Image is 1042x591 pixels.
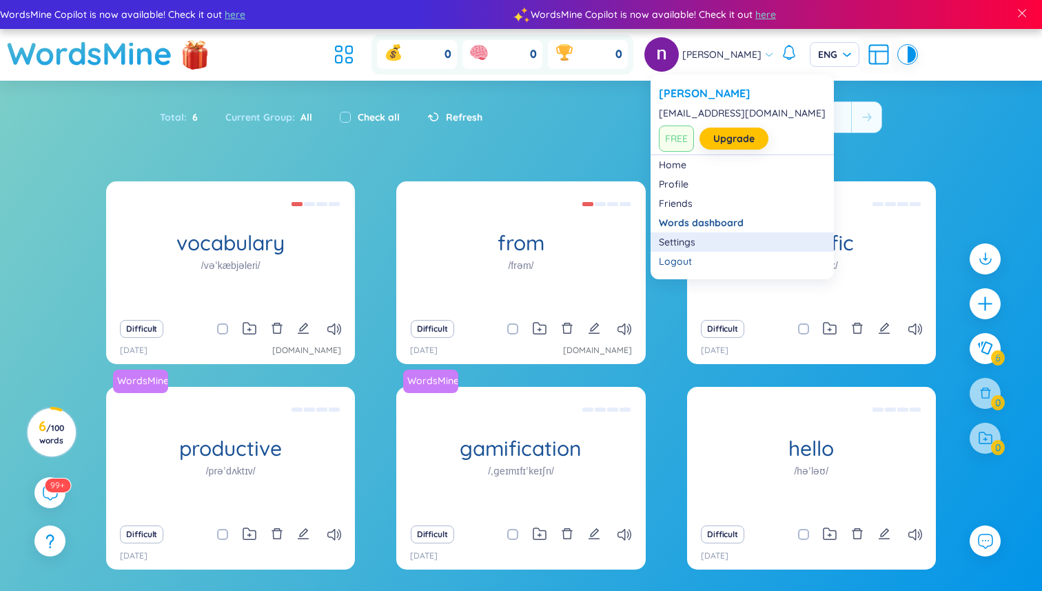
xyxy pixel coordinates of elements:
p: [DATE] [701,550,728,563]
span: edit [297,528,309,540]
span: edit [878,322,890,334]
span: edit [588,528,600,540]
button: edit [588,525,600,544]
span: delete [271,528,283,540]
button: edit [588,319,600,339]
a: Settings [659,235,826,249]
sup: 591 [45,479,70,492]
a: Upgrade [713,131,755,146]
span: edit [878,528,890,540]
span: here [755,7,776,22]
button: delete [271,525,283,544]
a: Friends [659,197,826,210]
a: avatar [644,37,682,72]
a: Words dashboard [659,216,826,230]
a: WordsMine [403,370,464,393]
a: [DOMAIN_NAME] [563,344,632,357]
span: FREE [659,126,694,152]
button: edit [297,525,309,544]
span: here [225,7,245,22]
div: Total : [160,103,212,132]
img: flashSalesIcon.a7f4f837.png [181,33,209,74]
button: delete [561,525,573,544]
span: 0 [445,47,451,62]
button: delete [561,319,573,339]
h1: hello [687,437,936,461]
h1: vocabulary [106,231,355,255]
a: WordsMine [112,374,170,388]
h1: /ˌɡeɪmɪfɪˈkeɪʃn/ [488,463,554,479]
h1: gamification [396,437,645,461]
span: delete [561,322,573,334]
button: delete [851,525,864,544]
h1: productive [106,437,355,461]
span: delete [851,528,864,540]
button: Upgrade [699,128,768,150]
span: [PERSON_NAME] [682,47,762,62]
a: Home [659,158,826,172]
span: 0 [530,47,537,62]
span: All [295,111,312,123]
div: Current Group : [212,103,326,132]
h1: /frəm/ [508,258,533,273]
button: edit [878,525,890,544]
span: plus [977,295,994,312]
a: WordsMine [402,374,460,388]
a: WordsMine [113,370,174,393]
button: edit [297,319,309,339]
button: Difficult [411,320,454,338]
span: edit [588,322,600,334]
span: delete [561,528,573,540]
div: [EMAIL_ADDRESS][DOMAIN_NAME] [659,106,826,120]
p: [DATE] [410,344,438,357]
div: Logout [659,254,826,268]
button: delete [851,319,864,339]
span: delete [851,322,864,334]
a: Profile [659,177,826,191]
p: [DATE] [120,344,147,357]
a: [DOMAIN_NAME] [272,344,341,357]
button: Difficult [120,525,163,543]
h3: 6 [36,421,67,445]
button: edit [878,319,890,339]
p: [DATE] [120,550,147,563]
img: avatar [644,37,679,72]
span: Refresh [446,110,482,125]
p: [DATE] [701,344,728,357]
span: ENG [818,48,851,61]
span: delete [271,322,283,334]
h1: /prəˈdʌktɪv/ [206,463,256,479]
span: 0 [615,47,622,62]
span: edit [297,322,309,334]
button: Difficult [120,320,163,338]
h1: from [396,231,645,255]
button: Difficult [701,525,744,543]
a: WordsMine [7,29,172,78]
button: Difficult [411,525,454,543]
label: Check all [358,110,400,125]
span: 6 [187,110,198,125]
button: delete [271,319,283,339]
span: / 100 words [39,423,64,445]
h1: /həˈləʊ/ [794,463,828,479]
button: Difficult [701,320,744,338]
a: [PERSON_NAME] [659,86,826,101]
h1: /vəˈkæbjəleri/ [201,258,260,273]
p: [DATE] [410,550,438,563]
